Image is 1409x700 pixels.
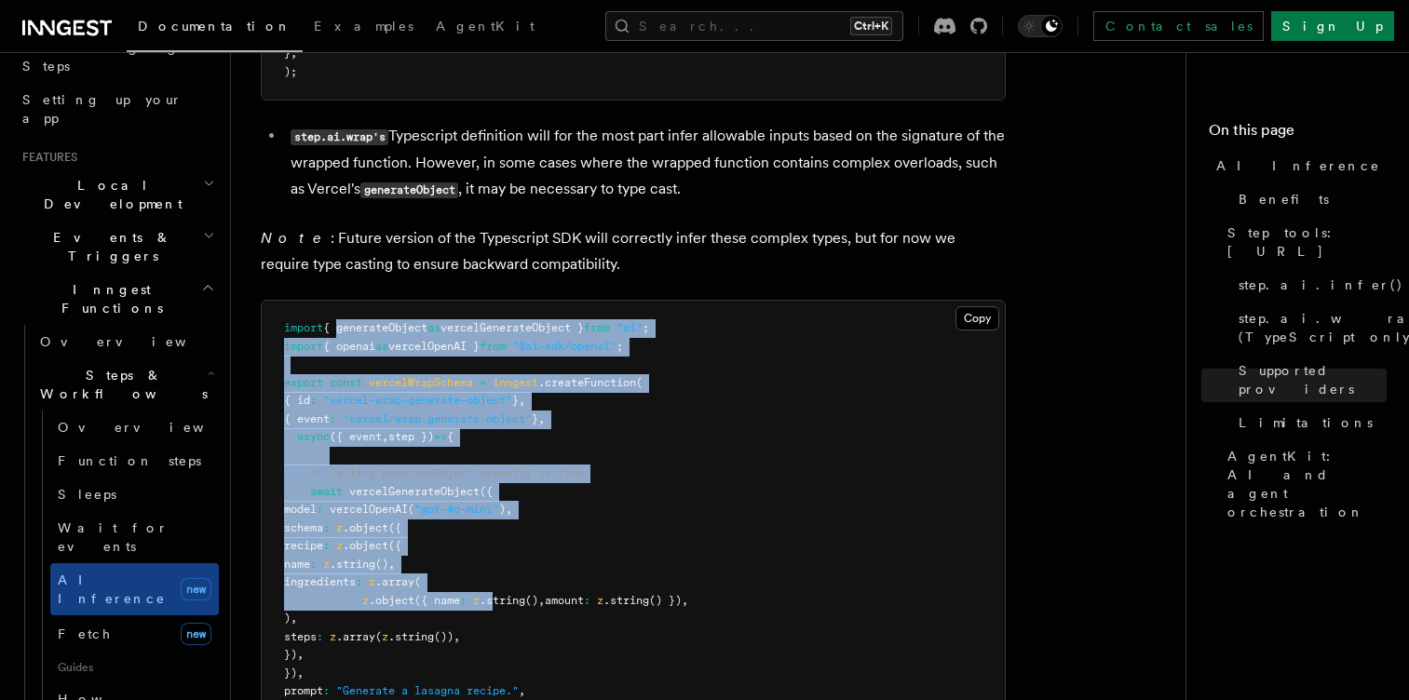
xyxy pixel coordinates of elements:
[460,594,467,607] span: :
[1216,156,1380,175] span: AI Inference
[284,648,297,661] span: })
[284,666,297,680] span: })
[336,630,375,643] span: .array
[1231,406,1387,439] a: Limitations
[284,684,323,697] span: prompt
[506,503,512,516] span: ,
[427,321,440,334] span: as
[1231,354,1387,406] a: Supported providers
[330,430,382,443] span: ({ event
[336,521,343,534] span: z
[15,273,219,325] button: Inngest Functions
[682,594,688,607] span: ,
[1227,447,1387,521] span: AgentKit: AI and agent orchestration
[382,430,388,443] span: ,
[284,539,323,552] span: recipe
[1209,119,1387,149] h4: On this page
[643,321,649,334] span: ;
[955,306,999,330] button: Copy
[284,521,323,534] span: schema
[1239,413,1373,432] span: Limitations
[388,430,434,443] span: step })
[388,539,401,552] span: ({
[330,412,336,425] span: :
[343,412,532,425] span: "vercel/wrap.generate.object"
[480,485,493,498] span: ({
[1231,302,1387,354] a: step.ai.wrap() (TypeScript only)
[330,558,375,571] span: .string
[323,394,512,407] span: "vercel-wrap-generate-object"
[15,280,201,317] span: Inngest Functions
[414,594,460,607] span: ({ name
[138,19,291,34] span: Documentation
[58,487,116,502] span: Sleeps
[330,503,408,516] span: vercelOpenAI
[603,594,649,607] span: .string
[538,594,545,607] span: ,
[58,626,112,641] span: Fetch
[58,420,250,435] span: Overview
[343,521,388,534] span: .object
[369,594,414,607] span: .object
[15,176,203,213] span: Local Development
[330,376,362,389] span: const
[375,558,388,571] span: ()
[15,150,77,165] span: Features
[538,412,545,425] span: ,
[181,578,211,600] span: new
[382,630,388,643] span: z
[310,449,323,462] span: //
[317,503,323,516] span: :
[538,376,636,389] span: .createFunction
[425,6,546,50] a: AgentKit
[15,168,219,221] button: Local Development
[369,575,375,588] span: z
[284,575,356,588] span: ingredients
[291,47,297,60] span: ,
[33,325,219,358] a: Overview
[15,228,203,265] span: Events & Triggers
[1209,149,1387,182] a: AI Inference
[649,594,682,607] span: () })
[388,630,434,643] span: .string
[284,376,323,389] span: export
[499,503,506,516] span: )
[50,511,219,563] a: Wait for events
[291,612,297,625] span: ,
[15,221,219,273] button: Events & Triggers
[454,630,460,643] span: ,
[297,648,304,661] span: ,
[317,630,323,643] span: :
[636,376,643,389] span: (
[284,612,291,625] span: )
[1231,182,1387,216] a: Benefits
[512,340,616,353] span: "@ai-sdk/openai"
[284,503,317,516] span: model
[310,394,317,407] span: :
[50,444,219,478] a: Function steps
[512,394,519,407] span: }
[323,321,427,334] span: { generateObject
[616,321,643,334] span: "ai"
[310,466,584,479] span: // Calling generateObject directly is fine
[33,366,208,403] span: Steps & Workflows
[597,594,603,607] span: z
[50,653,219,682] span: Guides
[50,615,219,653] a: Fetchnew
[1227,223,1387,261] span: Step tools: [URL]
[519,394,525,407] span: ,
[297,666,304,680] span: ,
[388,340,480,353] span: vercelOpenAI }
[360,182,458,198] code: generateObject
[181,623,211,645] span: new
[284,630,317,643] span: steps
[284,558,310,571] span: name
[369,376,473,389] span: vercelWrapSchema
[323,340,375,353] span: { openai
[303,6,425,50] a: Examples
[297,430,330,443] span: async
[310,485,343,498] span: await
[1239,190,1329,209] span: Benefits
[605,11,903,41] button: Search...Ctrl+K
[584,321,610,334] span: from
